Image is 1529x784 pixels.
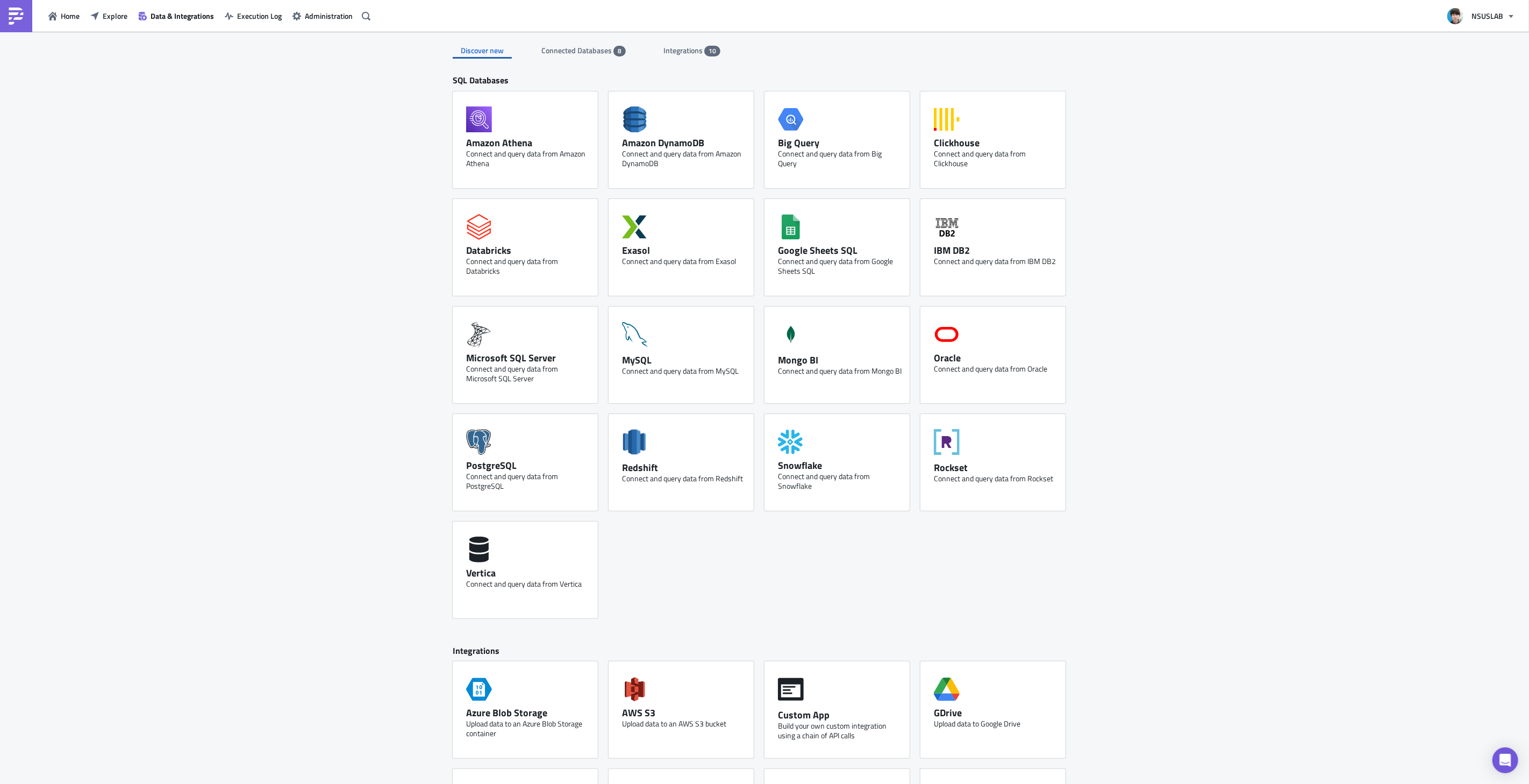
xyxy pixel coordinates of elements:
div: Databricks [466,244,590,256]
div: Upload data to an Azure Blob Storage container [466,719,590,738]
div: Connect and query data from Mongo BI [778,366,902,376]
div: Connect and query data from MySQL [622,366,746,376]
div: Upload data to Google Drive [934,719,1058,729]
div: Connect and query data from Exasol [622,256,746,266]
div: Build your own custom integration using a chain of API calls [778,721,902,740]
span: Administration [305,10,353,22]
div: Microsoft SQL Server [466,352,590,364]
svg: IBM DB2 [934,214,960,240]
span: Execution Log [237,10,282,22]
span: 10 [709,47,716,55]
div: Vertica [466,567,590,579]
div: Open Intercom Messenger [1492,747,1518,773]
span: 8 [618,47,621,55]
button: Execution Log [219,8,287,24]
div: Connect and query data from Snowflake [778,472,902,491]
div: Connect and query data from Vertica [466,579,590,589]
div: Rockset [934,461,1058,474]
div: Integrations [453,645,1076,662]
div: Connect and query data from Databricks [466,256,590,276]
span: Data & Integrations [151,10,214,22]
span: Home [61,10,80,22]
button: Administration [287,8,358,24]
button: Data & Integrations [133,8,219,24]
div: MySQL [622,354,746,366]
span: NSUSLAB [1471,10,1503,22]
span: Integrations [663,45,704,56]
div: Amazon DynamoDB [622,137,746,149]
div: Google Sheets SQL [778,244,902,256]
div: Azure Blob Storage [466,707,590,719]
div: Connect and query data from Microsoft SQL Server [466,364,590,383]
div: Clickhouse [934,137,1058,149]
div: Redshift [622,461,746,474]
div: Connect and query data from Clickhouse [934,149,1058,168]
div: Connect and query data from PostgreSQL [466,472,590,491]
div: Oracle [934,352,1058,364]
span: Azure Storage Blob [466,672,492,707]
div: Big Query [778,137,902,149]
button: Explore [85,8,133,24]
div: Connect and query data from Amazon Athena [466,149,590,168]
button: Home [43,8,85,24]
div: SQL Databases [453,75,1076,91]
div: Connect and query data from Rockset [934,474,1058,483]
img: PushMetrics [8,8,25,25]
span: Explore [103,10,127,22]
div: Exasol [622,244,746,256]
div: Mongo BI [778,354,902,366]
div: GDrive [934,707,1058,719]
div: IBM DB2 [934,244,1058,256]
span: Connected Databases [541,45,613,56]
div: Custom App [778,709,902,721]
div: Connect and query data from IBM DB2 [934,256,1058,266]
div: Upload data to an AWS S3 bucket [622,719,746,729]
img: Avatar [1446,7,1464,25]
div: Connect and query data from Oracle [934,364,1058,374]
button: NSUSLAB [1441,4,1521,28]
div: Discover new [453,42,512,59]
div: PostgreSQL [466,459,590,472]
div: Connect and query data from Google Sheets SQL [778,256,902,276]
div: Connect and query data from Big Query [778,149,902,168]
div: Connect and query data from Amazon DynamoDB [622,149,746,168]
div: Connect and query data from Redshift [622,474,746,483]
div: AWS S3 [622,707,746,719]
div: Snowflake [778,459,902,472]
div: Amazon Athena [466,137,590,149]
